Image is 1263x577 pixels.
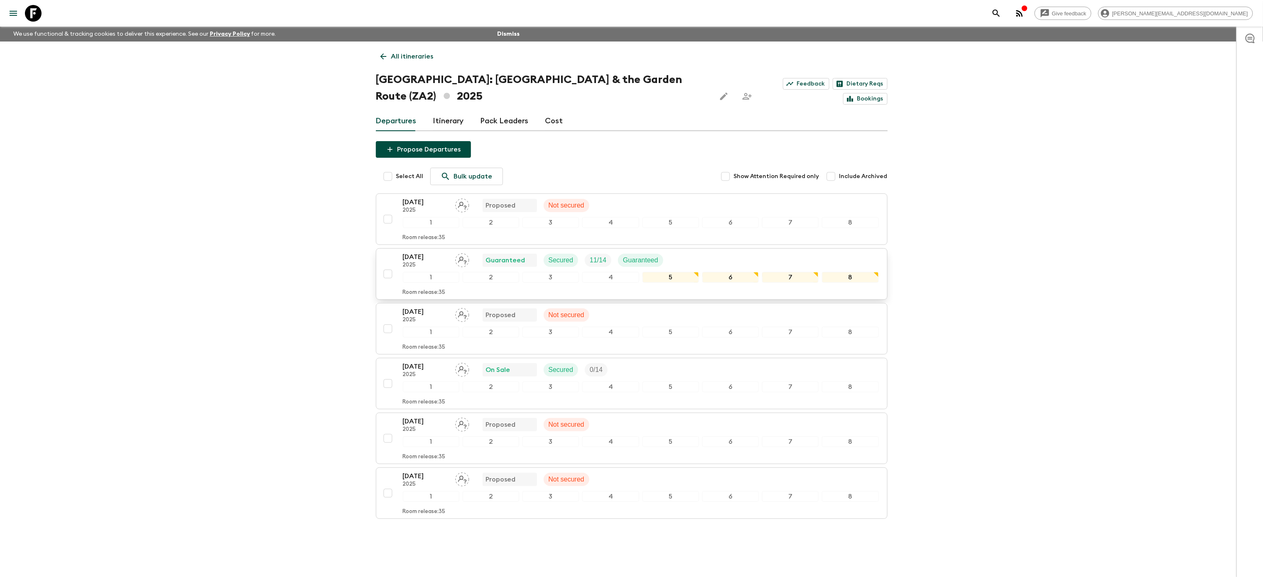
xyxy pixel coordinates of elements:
[495,28,522,40] button: Dismiss
[702,327,759,337] div: 6
[403,454,446,460] p: Room release: 35
[762,491,819,502] div: 7
[1098,7,1253,20] div: [PERSON_NAME][EMAIL_ADDRESS][DOMAIN_NAME]
[549,255,574,265] p: Secured
[455,201,469,208] span: Assign pack leader
[403,272,459,283] div: 1
[762,436,819,447] div: 7
[643,217,699,228] div: 5
[403,252,449,262] p: [DATE]
[544,418,589,431] div: Not secured
[582,381,639,392] div: 4
[463,436,519,447] div: 2
[403,381,459,392] div: 1
[403,426,449,433] p: 2025
[582,217,639,228] div: 4
[822,217,878,228] div: 8
[522,217,579,228] div: 3
[702,217,759,228] div: 6
[210,31,250,37] a: Privacy Policy
[403,307,449,317] p: [DATE]
[376,141,471,158] button: Propose Departures
[582,491,639,502] div: 4
[549,365,574,375] p: Secured
[403,362,449,372] p: [DATE]
[544,254,579,267] div: Secured
[582,327,639,337] div: 4
[403,416,449,426] p: [DATE]
[403,399,446,406] p: Room release: 35
[376,467,888,519] button: [DATE]2025Assign pack leaderProposedNot secured12345678Room release:35
[403,471,449,481] p: [DATE]
[396,172,424,181] span: Select All
[455,475,469,482] span: Assign pack leader
[522,272,579,283] div: 3
[403,481,449,488] p: 2025
[463,381,519,392] div: 2
[590,255,606,265] p: 11 / 14
[455,256,469,262] span: Assign pack leader
[403,217,459,228] div: 1
[582,436,639,447] div: 4
[486,310,516,320] p: Proposed
[582,272,639,283] div: 4
[486,474,516,484] p: Proposed
[463,217,519,228] div: 2
[739,88,755,105] span: Share this itinerary
[544,308,589,322] div: Not secured
[455,365,469,372] span: Assign pack leader
[376,111,417,131] a: Departures
[403,262,449,269] p: 2025
[822,327,878,337] div: 8
[522,436,579,447] div: 3
[376,358,888,409] button: [DATE]2025Assign pack leaderOn SaleSecuredTrip Fill12345678Room release:35
[643,436,699,447] div: 5
[1047,10,1091,17] span: Give feedback
[702,436,759,447] div: 6
[403,491,459,502] div: 1
[376,48,438,65] a: All itineraries
[544,199,589,212] div: Not secured
[702,491,759,502] div: 6
[10,27,280,42] p: We use functional & tracking cookies to deliver this experience. See our for more.
[454,171,493,181] p: Bulk update
[549,420,584,430] p: Not secured
[403,317,449,323] p: 2025
[734,172,819,181] span: Show Attention Required only
[545,111,563,131] a: Cost
[643,491,699,502] div: 5
[463,272,519,283] div: 2
[549,310,584,320] p: Not secured
[762,272,819,283] div: 7
[762,327,819,337] div: 7
[463,491,519,502] div: 2
[522,491,579,502] div: 3
[544,473,589,486] div: Not secured
[822,272,878,283] div: 8
[702,381,759,392] div: 6
[822,381,878,392] div: 8
[988,5,1005,22] button: search adventures
[455,311,469,317] span: Assign pack leader
[376,193,888,245] button: [DATE]2025Assign pack leaderProposedNot secured12345678Room release:35
[376,303,888,355] button: [DATE]2025Assign pack leaderProposedNot secured12345678Room release:35
[549,200,584,210] p: Not secured
[585,363,608,377] div: Trip Fill
[762,381,819,392] div: 7
[403,509,446,515] p: Room release: 35
[376,248,888,300] button: [DATE]2025Assign pack leaderGuaranteedSecuredTrip FillGuaranteed12345678Room release:35
[481,111,529,131] a: Pack Leaders
[643,381,699,392] div: 5
[376,413,888,464] button: [DATE]2025Assign pack leaderProposedNot secured12345678Room release:35
[716,88,732,105] button: Edit this itinerary
[430,168,503,185] a: Bulk update
[839,172,888,181] span: Include Archived
[5,5,22,22] button: menu
[403,235,446,241] p: Room release: 35
[403,436,459,447] div: 1
[702,272,759,283] div: 6
[623,255,658,265] p: Guaranteed
[486,365,510,375] p: On Sale
[486,200,516,210] p: Proposed
[403,344,446,351] p: Room release: 35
